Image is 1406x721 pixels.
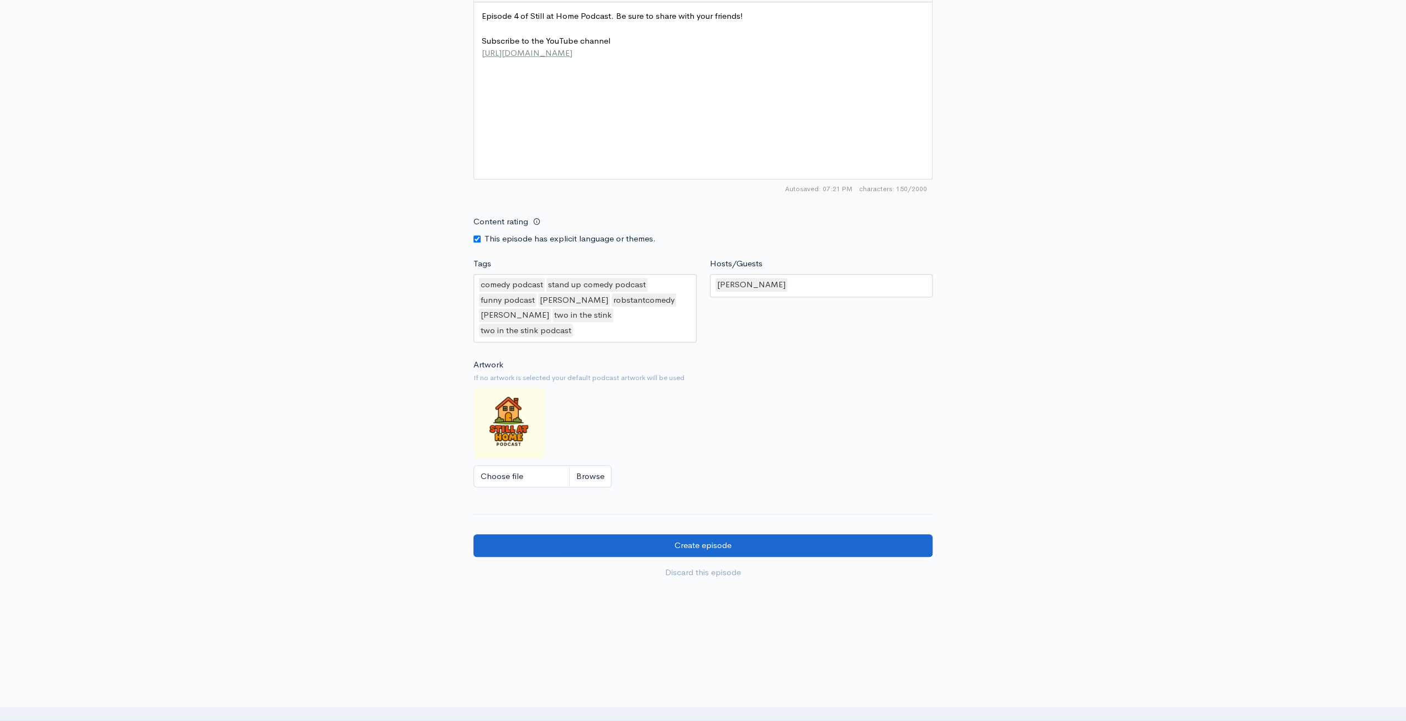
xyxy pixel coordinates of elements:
div: two in the stink [552,308,613,322]
input: Create episode [473,534,933,557]
span: Episode 4 of Still at Home Podcast. Be sure to share with your friends! [482,10,743,21]
div: [PERSON_NAME] [479,308,551,322]
span: Autosaved: 07:21 PM [785,184,852,194]
a: Discard this episode [473,561,933,584]
div: [PERSON_NAME] [538,293,610,307]
span: [URL][DOMAIN_NAME] [482,48,572,58]
div: [PERSON_NAME] [715,278,787,292]
div: comedy podcast [479,278,545,292]
label: Hosts/Guests [710,257,762,270]
div: two in the stink podcast [479,324,573,338]
label: Content rating [473,210,528,233]
small: If no artwork is selected your default podcast artwork will be used [473,372,933,383]
label: Tags [473,257,491,270]
label: This episode has explicit language or themes. [485,233,656,245]
div: stand up comedy podcast [546,278,647,292]
span: 150/2000 [859,184,927,194]
label: Artwork [473,359,503,371]
div: funny podcast [479,293,536,307]
span: Subscribe to the YouTube channel [482,35,610,46]
div: robstantcomedy [612,293,676,307]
